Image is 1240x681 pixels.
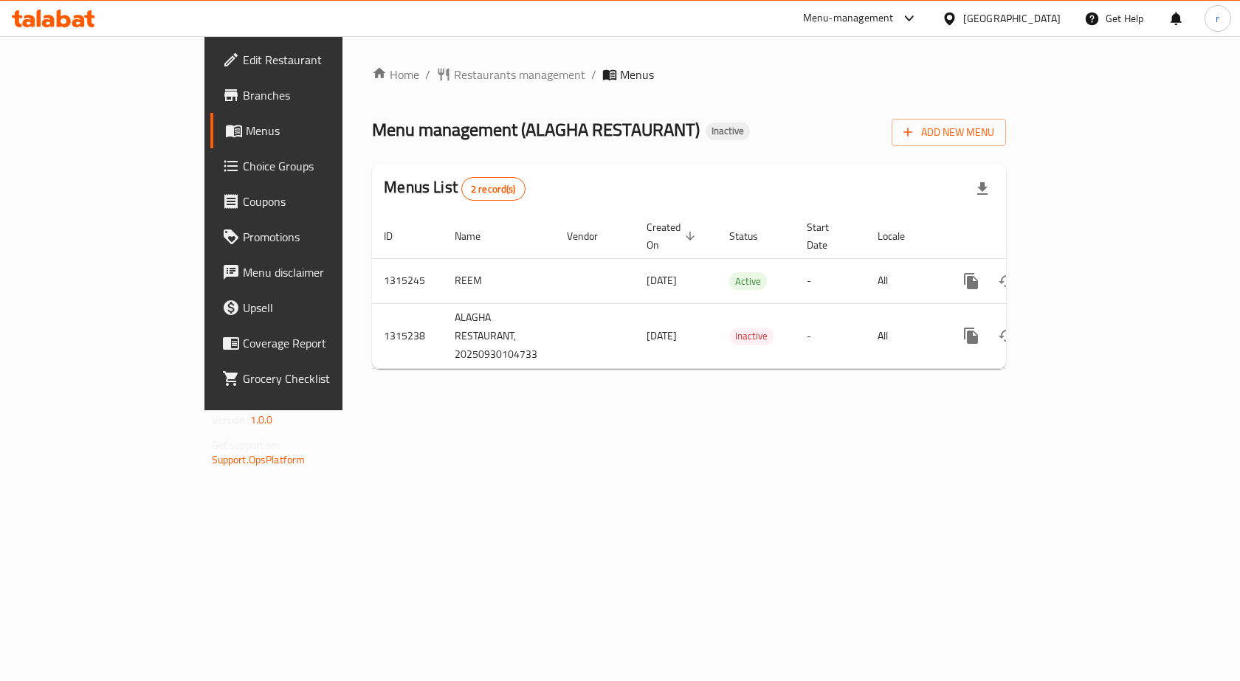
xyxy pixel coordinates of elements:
span: Restaurants management [454,66,585,83]
span: [DATE] [647,271,677,290]
span: r [1216,10,1219,27]
button: Change Status [989,318,1024,353]
button: Change Status [989,263,1024,299]
span: Add New Menu [903,123,994,142]
span: Locale [878,227,924,245]
span: Branches [243,86,400,104]
span: Coupons [243,193,400,210]
span: Edit Restaurant [243,51,400,69]
span: Menu management ( ALAGHA RESTAURANT ) [372,113,700,146]
span: [DATE] [647,326,677,345]
div: Active [729,272,767,290]
li: / [425,66,430,83]
button: more [954,318,989,353]
a: Upsell [210,290,412,325]
td: - [795,303,866,368]
span: Name [455,227,500,245]
span: Choice Groups [243,157,400,175]
span: Vendor [567,227,617,245]
span: Version: [212,410,248,429]
td: All [866,258,942,303]
span: Menus [620,66,654,83]
a: Menus [210,113,412,148]
span: Coverage Report [243,334,400,352]
td: REEM [443,258,555,303]
nav: breadcrumb [372,66,1006,83]
span: Get support on: [212,435,280,454]
span: Start Date [807,218,848,254]
div: [GEOGRAPHIC_DATA] [963,10,1061,27]
span: Menus [246,122,400,139]
button: more [954,263,989,299]
span: Grocery Checklist [243,370,400,387]
span: 2 record(s) [462,182,525,196]
span: Inactive [729,328,774,345]
a: Restaurants management [436,66,585,83]
a: Promotions [210,219,412,255]
th: Actions [942,214,1107,259]
span: Promotions [243,228,400,246]
a: Branches [210,77,412,113]
td: ALAGHA RESTAURANT, 20250930104733 [443,303,555,368]
a: Coupons [210,184,412,219]
span: Status [729,227,777,245]
span: Upsell [243,299,400,317]
button: Add New Menu [892,119,1006,146]
span: Menu disclaimer [243,263,400,281]
a: Support.OpsPlatform [212,450,306,469]
a: Coverage Report [210,325,412,361]
span: 1.0.0 [250,410,273,429]
a: Menu disclaimer [210,255,412,290]
span: ID [384,227,412,245]
div: Menu-management [803,10,894,27]
div: Total records count [461,177,526,201]
a: Grocery Checklist [210,361,412,396]
div: Inactive [729,328,774,345]
li: / [591,66,596,83]
h2: Menus List [384,176,525,201]
td: - [795,258,866,303]
a: Edit Restaurant [210,42,412,77]
a: Choice Groups [210,148,412,184]
span: Active [729,273,767,290]
table: enhanced table [372,214,1107,369]
span: Created On [647,218,700,254]
div: Inactive [706,122,750,140]
div: Export file [965,171,1000,207]
td: All [866,303,942,368]
span: Inactive [706,125,750,137]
